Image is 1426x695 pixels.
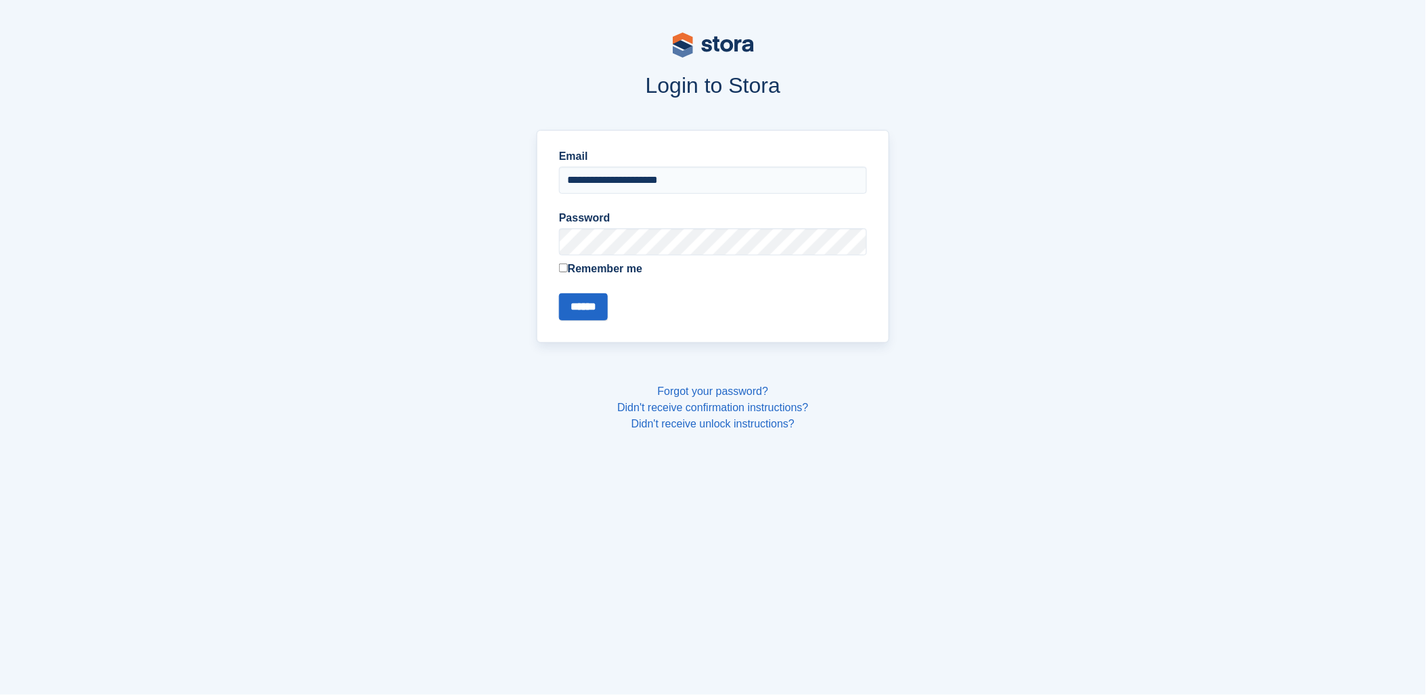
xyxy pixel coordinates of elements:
input: Remember me [559,264,568,272]
label: Email [559,148,867,165]
a: Didn't receive confirmation instructions? [617,402,808,413]
h1: Login to Stora [279,73,1148,98]
label: Remember me [559,261,867,277]
a: Forgot your password? [658,385,769,397]
label: Password [559,210,867,226]
img: stora-logo-53a41332b3708ae10de48c4981b4e9114cc0af31d8433b30ea865607fb682f29.svg [673,33,754,58]
a: Didn't receive unlock instructions? [631,418,795,429]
